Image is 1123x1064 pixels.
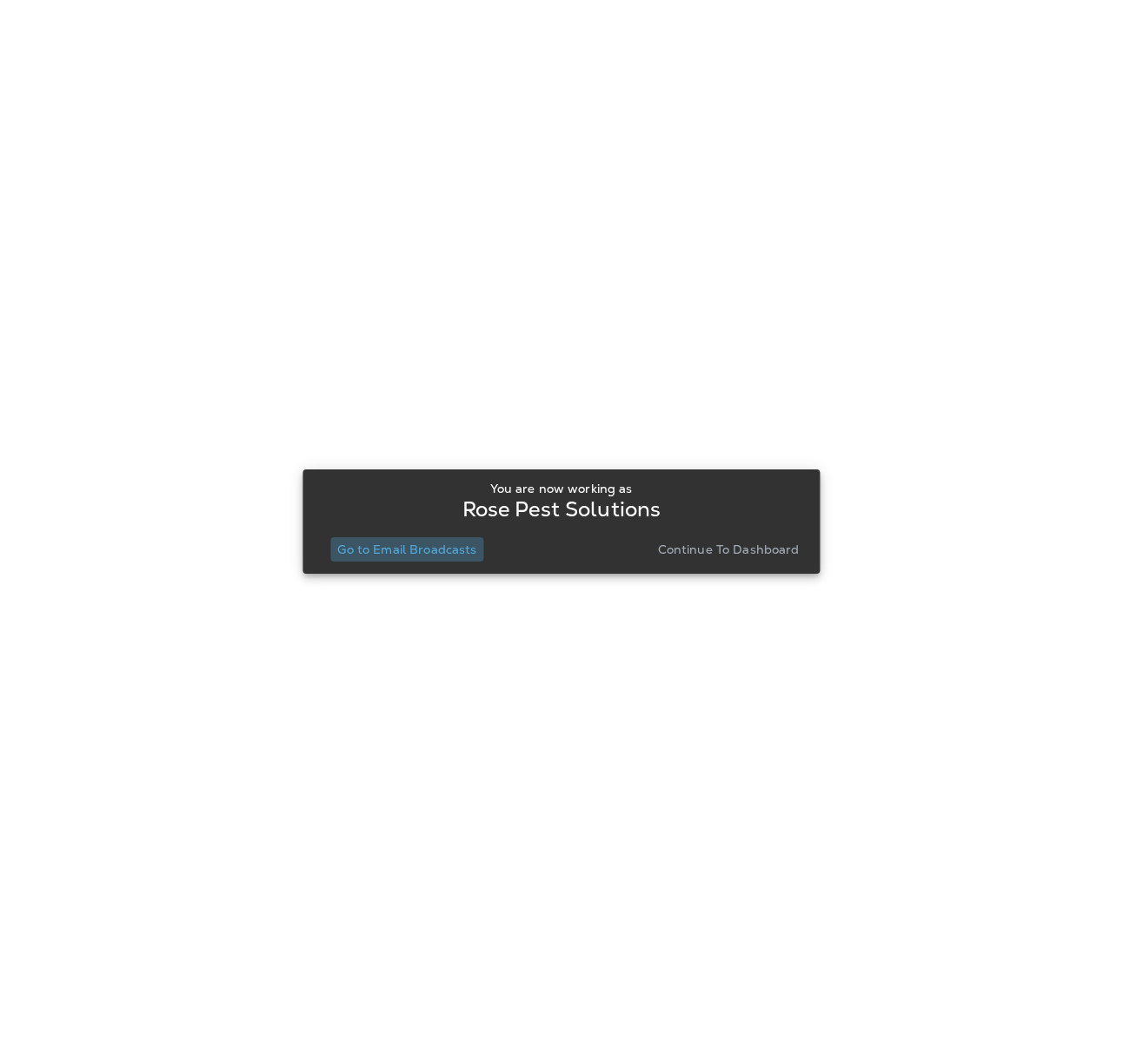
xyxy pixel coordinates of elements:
[658,542,800,556] p: Continue to Dashboard
[330,537,483,562] button: Go to Email Broadcasts
[462,502,661,516] p: Rose Pest Solutions
[651,537,807,562] button: Continue to Dashboard
[337,542,476,556] p: Go to Email Broadcasts
[490,482,632,495] p: You are now working as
